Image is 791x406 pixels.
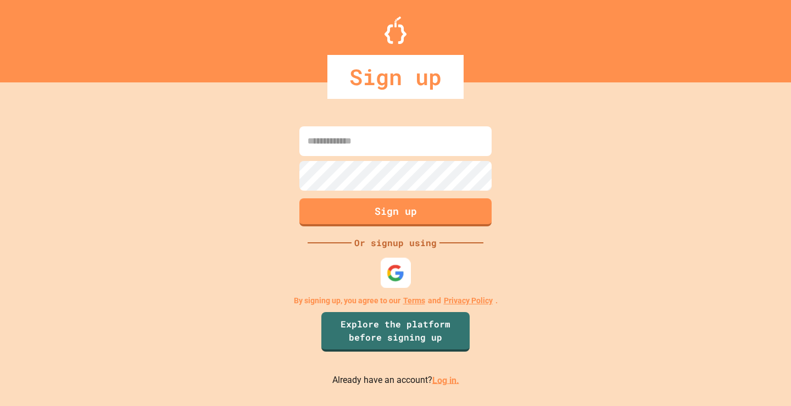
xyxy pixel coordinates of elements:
[432,375,459,385] a: Log in.
[294,295,498,307] p: By signing up, you agree to our and .
[385,16,406,44] img: Logo.svg
[352,236,439,249] div: Or signup using
[387,264,405,282] img: google-icon.svg
[332,374,459,387] p: Already have an account?
[299,198,492,226] button: Sign up
[444,295,493,307] a: Privacy Policy
[327,55,464,99] div: Sign up
[321,312,470,352] a: Explore the platform before signing up
[403,295,425,307] a: Terms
